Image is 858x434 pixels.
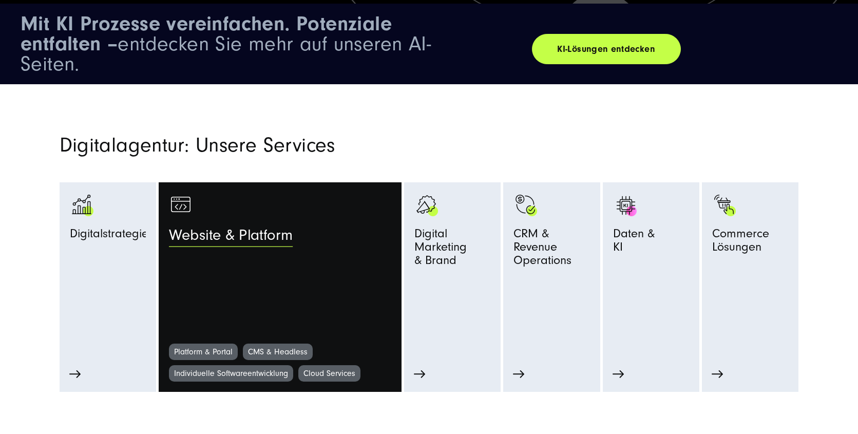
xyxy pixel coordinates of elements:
span: entdecken Sie mehr auf unseren AI-Seiten. [21,12,431,76]
a: Browser Symbol als Zeichen für Web Development - Digitalagentur SUNZINET programming-browser-prog... [169,193,391,344]
a: Symbol mit einem Haken und einem Dollarzeichen. monetization-approve-business-products_white CRM ... [513,193,589,344]
a: CMS & Headless [243,344,313,360]
img: programming-browser-programming-apps-websites_white [169,193,195,218]
a: advertising-megaphone-business-products_black advertising-megaphone-business-products_white Digit... [414,193,490,322]
span: Digital Marketing & Brand [414,227,490,272]
a: analytics-graph-bar-business analytics-graph-bar-business_white Digitalstrategie [70,193,146,344]
a: Cloud Services [298,365,360,382]
a: Bild eines Fingers, der auf einen schwarzen Einkaufswagen mit grünen Akzenten klickt: Digitalagen... [712,193,788,344]
span: Daten & KI [613,227,655,259]
a: Platform & Portal [169,344,238,360]
a: KI-Lösungen entdecken [532,34,681,64]
a: Individuelle Softwareentwicklung [169,365,293,382]
span: Commerce Lösungen [712,227,788,259]
a: KI 1 KI 1 Daten &KI [613,193,689,322]
h2: Digitalagentur: Unsere Services [60,136,547,155]
span: CRM & Revenue Operations [513,227,589,272]
span: Mit KI Prozesse vereinfachen. Potenziale entfalten – [21,12,392,55]
span: Digitalstrategie [70,227,148,245]
span: Website & Platform [169,227,293,250]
